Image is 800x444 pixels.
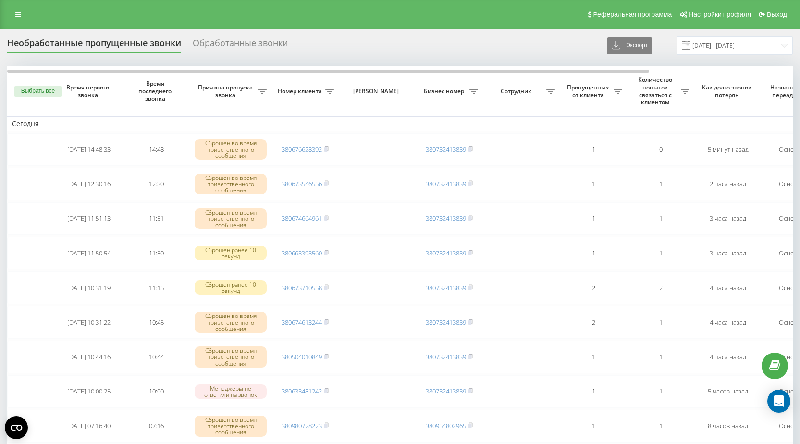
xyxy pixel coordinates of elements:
a: 380732413839 [426,283,466,292]
td: 1 [627,306,694,339]
span: Номер клиента [276,88,325,95]
td: 1 [627,168,694,201]
td: 5 часов назад [694,375,762,408]
td: 10:45 [123,306,190,339]
a: 380673546556 [282,179,322,188]
a: 380732413839 [426,214,466,223]
span: Выход [767,11,787,18]
div: Обработанные звонки [193,38,288,53]
div: Сброшен во время приветственного сообщения [195,139,267,160]
div: Сброшен во время приветственного сообщения [195,346,267,368]
a: 380732413839 [426,249,466,257]
td: 1 [560,341,627,373]
div: Сброшен ранее 10 секунд [195,280,267,295]
td: [DATE] 10:44:16 [55,341,123,373]
td: 07:16 [123,410,190,443]
td: 11:15 [123,271,190,304]
td: 2 [560,306,627,339]
td: 14:48 [123,133,190,166]
span: Как долго звонок потерян [702,84,754,99]
td: [DATE] 12:30:16 [55,168,123,201]
td: [DATE] 07:16:40 [55,410,123,443]
td: 1 [560,375,627,408]
td: [DATE] 11:51:13 [55,202,123,235]
a: 380980728223 [282,421,322,430]
span: Бизнес номер [420,88,469,95]
td: 10:00 [123,375,190,408]
td: 8 часов назад [694,410,762,443]
td: 1 [627,375,694,408]
div: Менеджеры не ответили на звонок [195,384,267,399]
td: 0 [627,133,694,166]
a: 380676628392 [282,145,322,153]
a: 380954802965 [426,421,466,430]
div: Сброшен во время приветственного сообщения [195,416,267,437]
span: Время последнего звонка [130,80,182,102]
span: Реферальная программа [593,11,672,18]
a: 380674664961 [282,214,322,223]
td: [DATE] 11:50:54 [55,237,123,269]
a: 380732413839 [426,145,466,153]
td: [DATE] 10:00:25 [55,375,123,408]
td: 2 [560,271,627,304]
span: Причина пропуска звонка [195,84,258,99]
a: 380673710558 [282,283,322,292]
a: 380732413839 [426,179,466,188]
a: 380633481242 [282,387,322,395]
td: [DATE] 10:31:19 [55,271,123,304]
td: 3 часа назад [694,202,762,235]
td: 2 часа назад [694,168,762,201]
td: 1 [560,133,627,166]
div: Сброшен во время приветственного сообщения [195,312,267,333]
td: 1 [560,410,627,443]
td: 2 [627,271,694,304]
td: 5 минут назад [694,133,762,166]
td: 1 [560,202,627,235]
td: 4 часа назад [694,306,762,339]
span: Настройки профиля [689,11,751,18]
div: Сброшен ранее 10 секунд [195,246,267,260]
td: 3 часа назад [694,237,762,269]
td: [DATE] 10:31:22 [55,306,123,339]
td: 12:30 [123,168,190,201]
span: Пропущенных от клиента [565,84,614,99]
td: 11:51 [123,202,190,235]
span: Время первого звонка [63,84,115,99]
button: Экспорт [607,37,652,54]
td: [DATE] 14:48:33 [55,133,123,166]
span: Количество попыток связаться с клиентом [632,76,681,106]
button: Open CMP widget [5,416,28,439]
span: [PERSON_NAME] [347,88,407,95]
td: 11:50 [123,237,190,269]
td: 1 [627,237,694,269]
td: 1 [560,237,627,269]
td: 1 [627,341,694,373]
td: 1 [627,202,694,235]
a: 380504010849 [282,353,322,361]
div: Сброшен во время приветственного сообщения [195,208,267,229]
a: 380732413839 [426,387,466,395]
div: Необработанные пропущенные звонки [7,38,181,53]
td: 10:44 [123,341,190,373]
button: Выбрать все [14,86,62,97]
a: 380674613244 [282,318,322,327]
span: Сотрудник [488,88,546,95]
td: 1 [560,168,627,201]
td: 1 [627,410,694,443]
a: 380732413839 [426,353,466,361]
div: Open Intercom Messenger [767,390,790,413]
a: 380663393560 [282,249,322,257]
td: 4 часа назад [694,271,762,304]
td: 4 часа назад [694,341,762,373]
a: 380732413839 [426,318,466,327]
div: Сброшен во время приветственного сообщения [195,174,267,195]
